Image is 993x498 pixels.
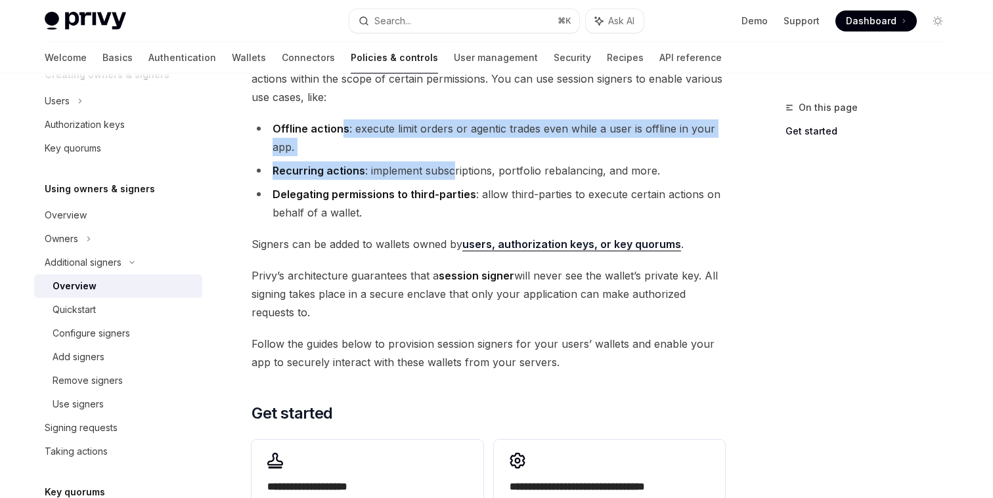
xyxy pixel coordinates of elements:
li: : allow third-parties to execute certain actions on behalf of a wallet. [252,185,725,222]
span: Signers can be added to wallets owned by . [252,235,725,253]
a: API reference [659,42,722,73]
a: Security [554,42,591,73]
span: Follow the guides below to provision session signers for your users’ wallets and enable your app ... [252,335,725,371]
a: Dashboard [835,10,917,31]
a: Demo [741,14,768,28]
img: light logo [45,12,126,30]
a: Support [783,14,820,28]
a: Recipes [607,42,644,73]
a: Authorization keys [34,113,202,136]
a: Overview [34,203,202,227]
strong: session signer [439,269,514,282]
span: Dashboard [846,14,896,28]
a: Policies & controls [351,42,438,73]
a: User management [454,42,538,73]
a: Use signers [34,392,202,416]
div: Users [45,93,70,109]
div: Taking actions [45,444,108,459]
button: Search...⌘K [349,9,579,33]
li: : implement subscriptions, portfolio rebalancing, and more. [252,161,725,180]
button: Ask AI [586,9,644,33]
div: Quickstart [53,302,96,318]
a: Authentication [148,42,216,73]
a: Add signers [34,345,202,369]
button: Toggle dark mode [927,10,948,31]
a: Signing requests [34,416,202,440]
a: Wallets [232,42,266,73]
strong: Delegating permissions to third-parties [273,188,476,201]
a: Remove signers [34,369,202,392]
strong: Recurring actions [273,164,365,177]
a: Taking actions [34,440,202,463]
span: ⌘ K [558,16,571,26]
div: Remove signers [53,373,123,388]
a: Overview [34,274,202,298]
div: Owners [45,231,78,247]
div: Key quorums [45,140,101,156]
div: Additional signers [45,255,121,270]
div: Authorization keys [45,117,125,133]
a: users, authorization keys, or key quorums [462,238,681,251]
div: Use signers [53,396,104,412]
h5: Using owners & signers [45,181,155,197]
span: Ask AI [608,14,634,28]
strong: Offline actions [273,122,349,135]
a: Quickstart [34,298,202,322]
span: Privy enables your app to add (or simply ) to wallets that can take actions within the scope of c... [252,51,725,106]
a: Welcome [45,42,87,73]
a: Key quorums [34,136,202,160]
a: Configure signers [34,322,202,345]
a: Connectors [282,42,335,73]
div: Overview [53,278,97,294]
div: Add signers [53,349,104,365]
div: Search... [374,13,411,29]
a: Basics [102,42,133,73]
div: Signing requests [45,420,118,436]
div: Configure signers [53,325,130,341]
div: Overview [45,207,87,223]
span: Privy’s architecture guarantees that a will never see the wallet’s private key. All signing takes... [252,266,725,322]
span: Get started [252,403,332,424]
li: : execute limit orders or agentic trades even while a user is offline in your app. [252,119,725,156]
span: On this page [799,100,858,115]
a: Get started [785,121,959,142]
